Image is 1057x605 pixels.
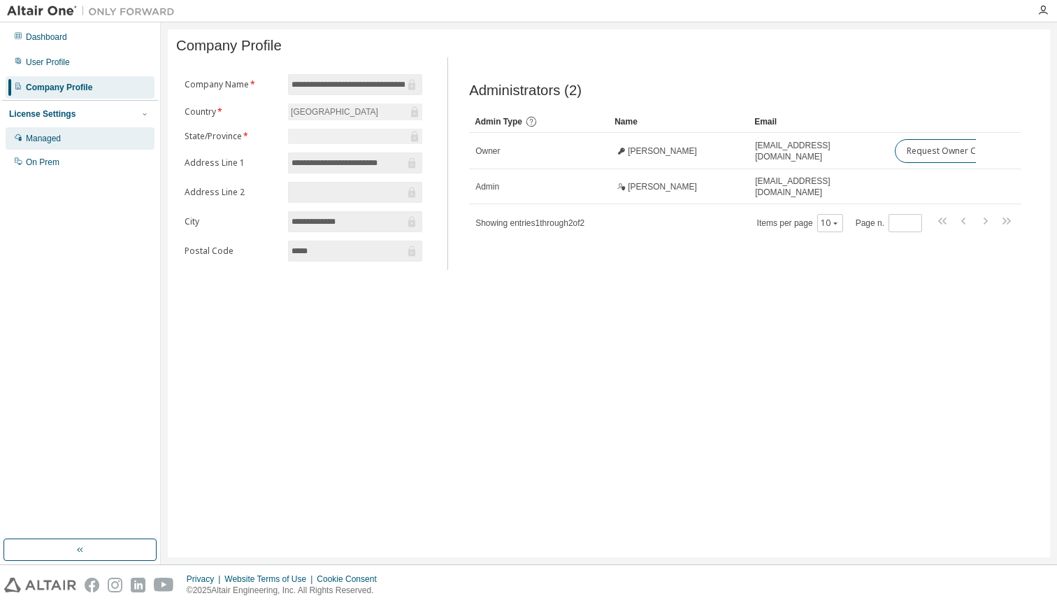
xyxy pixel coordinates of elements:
span: Admin Type [475,117,522,127]
span: Showing entries 1 through 2 of 2 [475,218,584,228]
div: Dashboard [26,31,67,43]
span: [EMAIL_ADDRESS][DOMAIN_NAME] [755,140,882,162]
p: © 2025 Altair Engineering, Inc. All Rights Reserved. [187,585,385,597]
img: linkedin.svg [131,578,145,592]
img: youtube.svg [154,578,174,592]
label: Country [185,106,280,118]
div: [GEOGRAPHIC_DATA] [289,104,380,120]
span: Page n. [856,214,922,232]
button: Request Owner Change [895,139,1013,163]
label: State/Province [185,131,280,142]
img: facebook.svg [85,578,99,592]
span: Items per page [757,214,843,232]
div: On Prem [26,157,59,168]
span: [PERSON_NAME] [628,181,697,192]
span: [PERSON_NAME] [628,145,697,157]
span: Administrators (2) [469,83,582,99]
div: [GEOGRAPHIC_DATA] [288,104,422,120]
div: Email [754,111,883,133]
div: Company Profile [26,82,92,93]
label: Address Line 1 [185,157,280,169]
span: Admin [475,181,499,192]
img: instagram.svg [108,578,122,592]
div: License Settings [9,108,75,120]
span: Owner [475,145,500,157]
div: Cookie Consent [317,574,384,585]
span: [EMAIL_ADDRESS][DOMAIN_NAME] [755,176,882,198]
div: Privacy [187,574,224,585]
img: Altair One [7,4,182,18]
label: Address Line 2 [185,187,280,198]
label: City [185,216,280,227]
span: Company Profile [176,38,282,54]
label: Postal Code [185,245,280,257]
div: User Profile [26,57,70,68]
div: Managed [26,133,61,144]
div: Website Terms of Use [224,574,317,585]
div: Name [614,111,743,133]
label: Company Name [185,79,280,90]
button: 10 [821,218,840,229]
img: altair_logo.svg [4,578,76,592]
